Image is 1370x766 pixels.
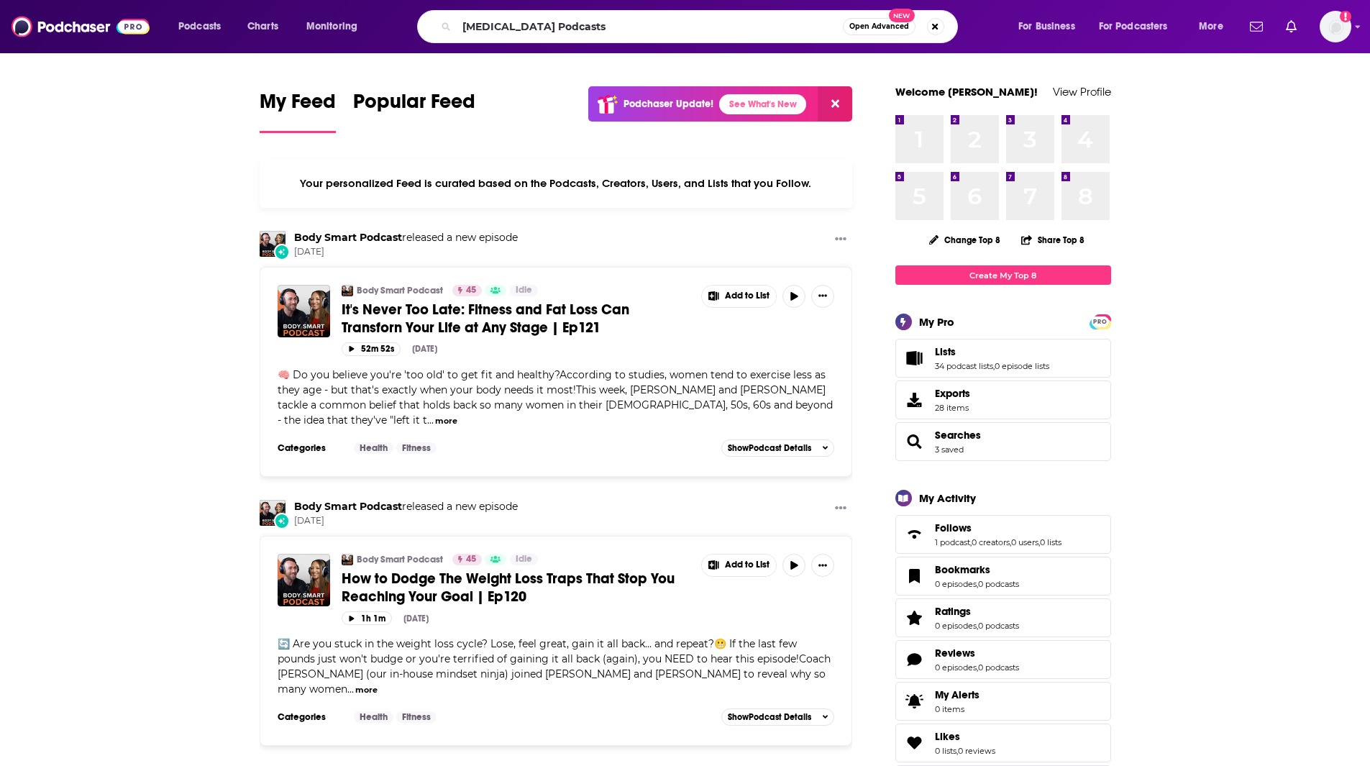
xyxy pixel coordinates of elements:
[721,708,835,726] button: ShowPodcast Details
[357,554,443,565] a: Body Smart Podcast
[829,231,852,249] button: Show More Button
[895,682,1111,721] a: My Alerts
[296,15,376,38] button: open menu
[516,283,532,298] span: Idle
[452,285,482,296] a: 45
[247,17,278,37] span: Charts
[935,605,1019,618] a: Ratings
[260,500,286,526] a: Body Smart Podcast
[342,570,675,606] span: How to Dodge The Weight Loss Traps That Stop You Reaching Your Goal | Ep120
[357,285,443,296] a: Body Smart Podcast
[342,342,401,356] button: 52m 52s
[895,515,1111,554] span: Follows
[921,231,1010,249] button: Change Top 8
[431,10,972,43] div: Search podcasts, credits, & more...
[403,614,429,624] div: [DATE]
[1189,15,1241,38] button: open menu
[993,361,995,371] span: ,
[278,637,831,696] span: 🔄 Are you stuck in the weight loss cycle? Lose, feel great, gain it all back... and repeat?😬 If t...
[919,491,976,505] div: My Activity
[1340,11,1351,22] svg: Add a profile image
[977,579,978,589] span: ,
[274,244,290,260] div: New Episode
[970,537,972,547] span: ,
[260,89,336,133] a: My Feed
[260,159,853,208] div: Your personalized Feed is curated based on the Podcasts, Creators, Users, and Lists that you Follow.
[294,500,402,513] a: Body Smart Podcast
[895,339,1111,378] span: Lists
[935,688,979,701] span: My Alerts
[168,15,239,38] button: open menu
[1320,11,1351,42] button: Show profile menu
[510,554,538,565] a: Idle
[935,361,993,371] a: 34 podcast lists
[452,554,482,565] a: 45
[935,521,1061,534] a: Follows
[1010,537,1011,547] span: ,
[1020,226,1085,254] button: Share Top 8
[895,640,1111,679] span: Reviews
[935,730,995,743] a: Likes
[353,89,475,122] span: Popular Feed
[342,570,691,606] a: How to Dodge The Weight Loss Traps That Stop You Reaching Your Goal | Ep120
[978,621,1019,631] a: 0 podcasts
[900,524,929,544] a: Follows
[935,746,956,756] a: 0 lists
[342,611,392,625] button: 1h 1m
[935,605,971,618] span: Ratings
[342,554,353,565] img: Body Smart Podcast
[260,231,286,257] img: Body Smart Podcast
[719,94,806,114] a: See What's New
[935,621,977,631] a: 0 episodes
[260,89,336,122] span: My Feed
[355,684,378,696] button: more
[935,403,970,413] span: 28 items
[895,265,1111,285] a: Create My Top 8
[725,560,770,570] span: Add to List
[1038,537,1040,547] span: ,
[1092,316,1109,327] span: PRO
[900,691,929,711] span: My Alerts
[624,98,713,110] p: Podchaser Update!
[935,647,975,660] span: Reviews
[935,537,970,547] a: 1 podcast
[935,429,981,442] a: Searches
[935,704,979,714] span: 0 items
[889,9,915,22] span: New
[1199,17,1223,37] span: More
[294,500,518,514] h3: released a new episode
[895,85,1038,99] a: Welcome [PERSON_NAME]!
[895,422,1111,461] span: Searches
[435,415,457,427] button: more
[935,387,970,400] span: Exports
[935,345,956,358] span: Lists
[354,442,393,454] a: Health
[702,286,777,307] button: Show More Button
[895,557,1111,596] span: Bookmarks
[900,390,929,410] span: Exports
[12,13,150,40] img: Podchaser - Follow, Share and Rate Podcasts
[294,515,518,527] span: [DATE]
[958,746,995,756] a: 0 reviews
[728,443,811,453] span: Show Podcast Details
[725,291,770,301] span: Add to List
[900,608,929,628] a: Ratings
[342,285,353,296] img: Body Smart Podcast
[977,621,978,631] span: ,
[466,283,476,298] span: 45
[396,711,437,723] a: Fitness
[516,552,532,567] span: Idle
[978,662,1019,672] a: 0 podcasts
[1008,15,1093,38] button: open menu
[900,348,929,368] a: Lists
[466,552,476,567] span: 45
[278,554,330,606] img: How to Dodge The Weight Loss Traps That Stop You Reaching Your Goal | Ep120
[1053,85,1111,99] a: View Profile
[935,563,990,576] span: Bookmarks
[278,285,330,337] img: It's Never Too Late: Fitness and Fat Loss Can Transforn Your Life at Any Stage | Ep121
[510,285,538,296] a: Idle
